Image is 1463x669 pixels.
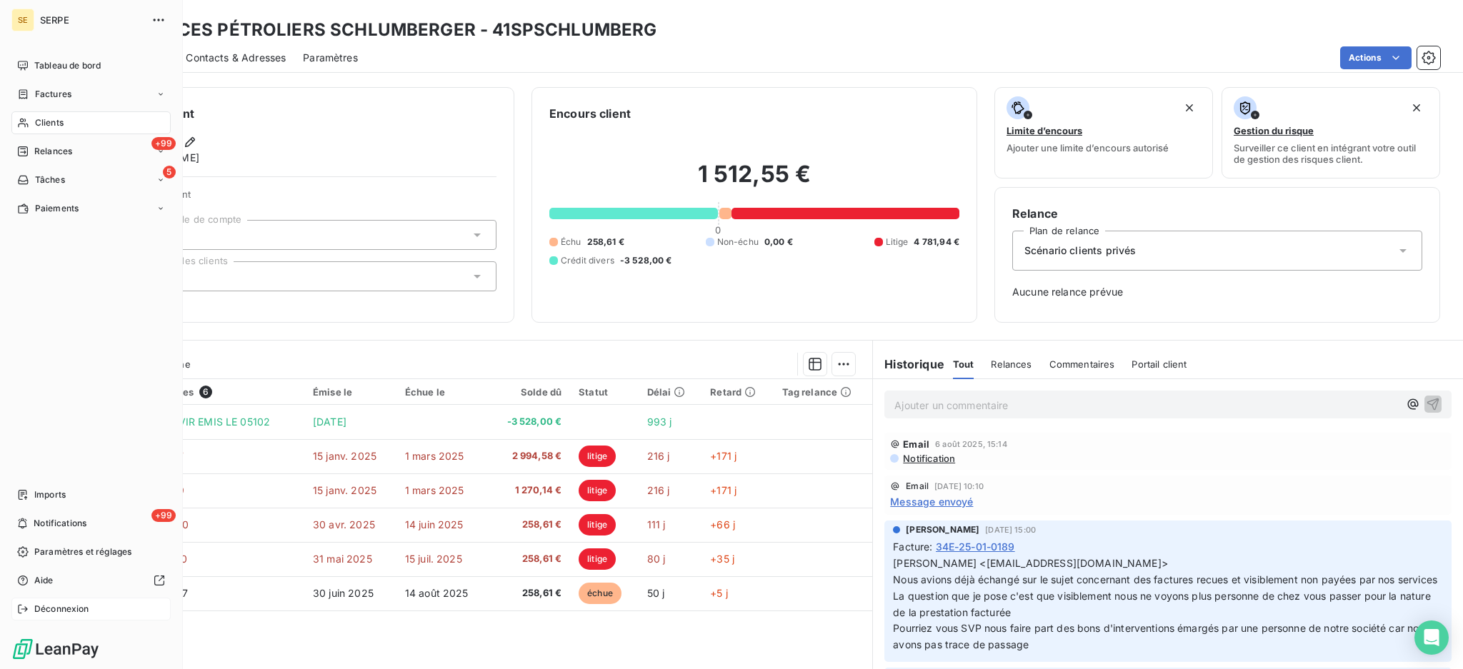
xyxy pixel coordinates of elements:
span: +99 [151,137,176,150]
span: 258,61 € [496,586,561,600]
a: +99Relances [11,140,171,163]
span: 258,61 € [587,236,624,248]
span: Relances [34,145,72,158]
span: Aucune relance prévue [1012,285,1422,299]
span: Crédit divers [561,254,614,267]
span: Email [903,438,929,450]
span: Propriétés Client [115,188,496,208]
span: 15 juil. 2025 [405,553,462,565]
button: Actions [1340,46,1412,69]
span: La question que je pose c'est que visiblement nous ne voyons plus personne de chez vous passer po... [893,590,1434,618]
a: Factures [11,83,171,106]
span: Message envoyé [890,494,973,509]
span: BQ - RECLASS VIR EMIS LE 05102 [105,416,271,428]
span: Imports [34,488,66,501]
span: Factures [35,88,71,101]
span: Pourriez vous SVP nous faire part des bons d'interventions émargés par une personne de notre soci... [893,622,1433,650]
span: 0 [715,224,721,236]
span: Ajouter une limite d’encours autorisé [1007,142,1169,154]
span: +35 j [710,553,734,565]
span: Notifications [34,517,86,530]
span: Tâches [35,173,65,186]
span: Aide [34,574,54,587]
span: 30 juin 2025 [313,587,374,599]
h2: 1 512,55 € [549,160,959,203]
span: 1 mars 2025 [405,450,464,462]
a: 5Tâches [11,168,171,191]
div: Retard [710,386,764,398]
span: [PERSON_NAME] [906,523,979,536]
span: 216 j [647,450,670,462]
span: Email [906,482,929,491]
span: Gestion du risque [1234,125,1314,136]
span: 34E-25-01-0189 [936,539,1015,554]
span: [DATE] 10:10 [934,482,984,491]
span: 31 mai 2025 [313,553,372,565]
span: Déconnexion [34,603,89,615]
a: Paramètres et réglages [11,540,171,563]
div: Statut [579,386,629,398]
span: 993 j [647,416,672,428]
span: Limite d’encours [1007,125,1082,136]
span: 15 janv. 2025 [313,450,376,462]
img: Logo LeanPay [11,638,100,660]
span: Relances [991,358,1032,370]
a: Paiements [11,197,171,220]
span: Facture : [893,539,932,554]
span: Notification [902,453,955,464]
span: 15 janv. 2025 [313,484,376,496]
div: SE [11,9,34,31]
div: Émise le [313,386,388,398]
span: Commentaires [1049,358,1115,370]
span: [DATE] [313,416,346,428]
span: Non-échu [717,236,759,248]
a: Tableau de bord [11,54,171,77]
span: échue [579,583,621,604]
span: 14 août 2025 [405,587,469,599]
span: 6 [199,386,212,398]
span: litige [579,480,616,501]
span: +99 [151,509,176,522]
span: 0,00 € [764,236,793,248]
span: 258,61 € [496,518,561,532]
span: 1 270,14 € [496,483,561,498]
h6: Encours client [549,105,631,122]
h6: Informations client [86,105,496,122]
span: +171 j [710,484,737,496]
span: +66 j [710,518,735,530]
span: 2 994,58 € [496,449,561,463]
span: litige [579,446,616,467]
span: Tableau de bord [34,59,101,72]
span: 80 j [647,553,666,565]
span: -3 528,00 € [496,415,561,429]
span: litige [579,548,616,570]
span: Paramètres et réglages [34,545,131,558]
span: Paiements [35,202,79,215]
span: 5 [163,166,176,178]
span: 6 août 2025, 15:14 [935,440,1007,448]
a: Imports [11,483,171,506]
span: [DATE] 15:00 [985,525,1036,534]
span: 4 781,94 € [914,236,959,248]
span: litige [579,514,616,535]
span: Clients [35,116,64,129]
button: Limite d’encoursAjouter une limite d’encours autorisé [994,87,1213,178]
h6: Historique [873,356,944,373]
h6: Relance [1012,205,1422,222]
span: Tout [953,358,974,370]
span: +171 j [710,450,737,462]
span: 216 j [647,484,670,496]
div: Pièces comptables [105,386,296,398]
span: Échu [561,236,581,248]
span: 14 juin 2025 [405,518,464,530]
span: 258,61 € [496,552,561,566]
div: Délai [647,386,694,398]
span: Contacts & Adresses [186,51,286,65]
span: Paramètres [303,51,358,65]
span: 50 j [647,587,665,599]
span: 30 avr. 2025 [313,518,375,530]
h3: SERVICES PÉTROLIERS SCHLUMBERGER - 41SPSCHLUMBERG [126,17,656,43]
span: Litige [886,236,909,248]
div: Tag relance [782,386,864,398]
span: Surveiller ce client en intégrant votre outil de gestion des risques client. [1234,142,1428,165]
